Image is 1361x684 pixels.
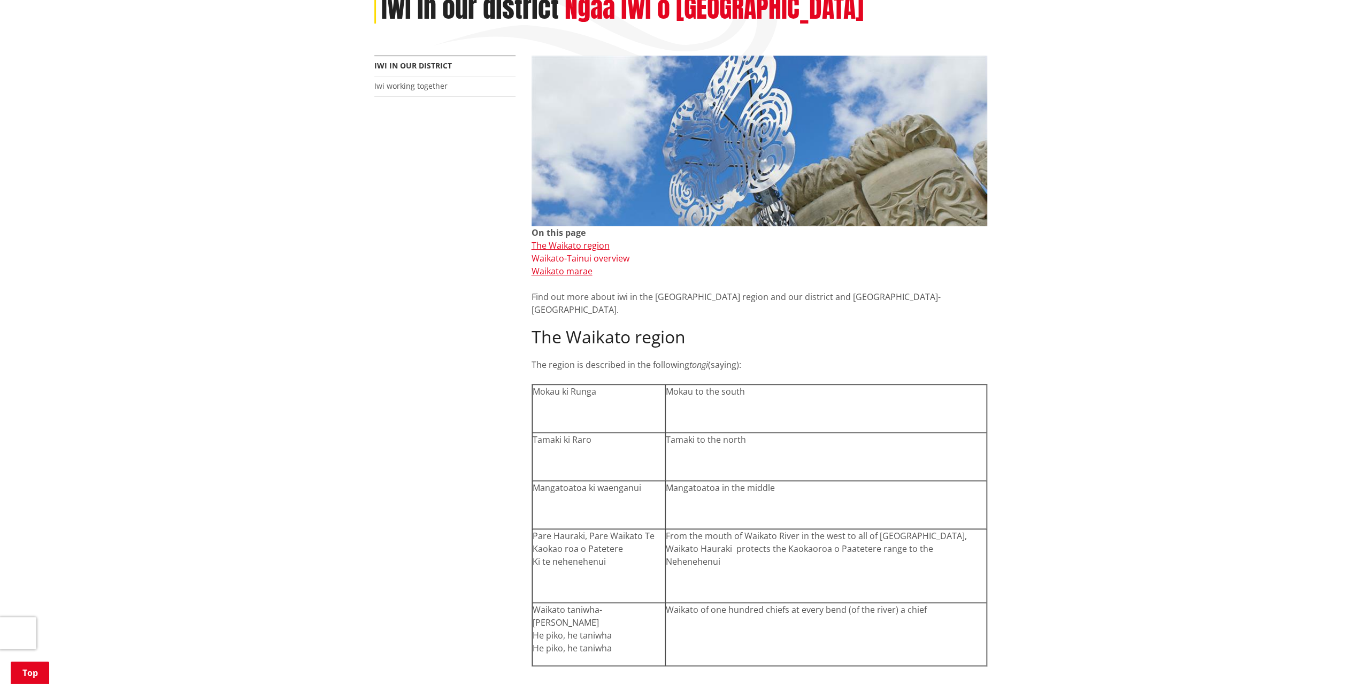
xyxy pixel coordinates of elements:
[532,290,987,316] p: Find out more about iwi in the [GEOGRAPHIC_DATA] region and our district and [GEOGRAPHIC_DATA]-[G...
[532,252,629,264] a: Waikato-Tainui overview
[532,240,610,251] a: The Waikato region
[666,529,986,581] p: From the mouth of Waikato River in the west to all of [GEOGRAPHIC_DATA], Waikato Hauraki protects...
[689,359,708,371] em: tongi
[666,385,986,398] p: Mokau to the south
[666,481,986,494] p: Mangatoatoa in the middle
[533,433,665,446] p: Tamaki ki Raro
[11,662,49,684] a: Top
[666,603,986,616] p: Waikato of one hundred chiefs at every bend (of the river) a chief
[533,481,665,494] p: Mangatoatoa ki waenganui
[532,325,686,348] span: The Waikato region
[532,227,586,239] strong: On this page
[666,433,986,446] p: Tamaki to the north
[533,385,665,398] p: Mokau ki Runga
[532,56,987,226] img: Turangawaewae Ngaruawahia
[533,529,665,568] p: Pare Hauraki, Pare Waikato Te Kaokao roa o Patetere Ki te nehenehenui
[533,603,665,655] p: Waikato taniwha-[PERSON_NAME] He piko, he taniwha He piko, he taniwha
[374,81,448,91] a: Iwi working together
[532,265,593,277] a: Waikato marae
[1312,639,1350,678] iframe: Messenger Launcher
[374,60,452,71] a: Iwi in our district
